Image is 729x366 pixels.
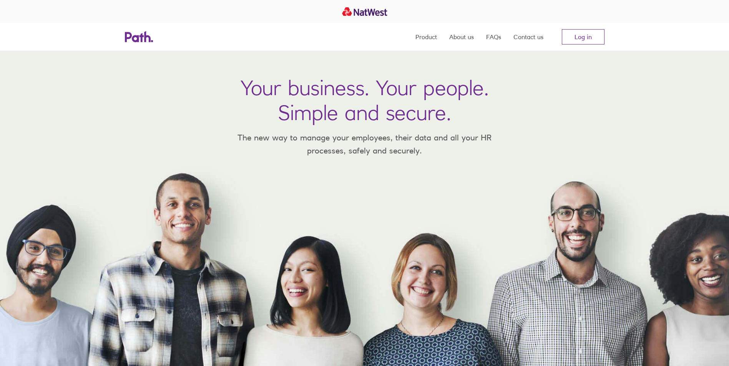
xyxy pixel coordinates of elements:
a: Contact us [513,23,543,51]
h1: Your business. Your people. Simple and secure. [241,75,489,125]
a: FAQs [486,23,501,51]
a: Log in [562,29,604,45]
a: Product [415,23,437,51]
a: About us [449,23,474,51]
p: The new way to manage your employees, their data and all your HR processes, safely and securely. [226,131,503,157]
